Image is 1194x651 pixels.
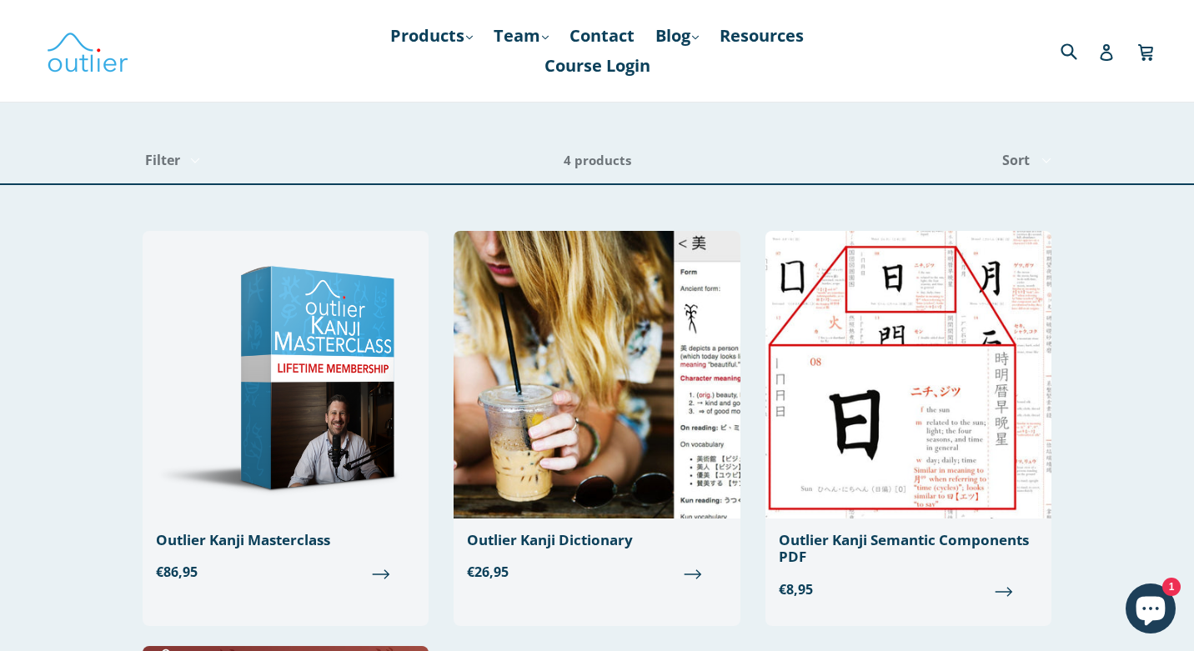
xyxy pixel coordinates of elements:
[1121,583,1181,638] inbox-online-store-chat: Shopify online store chat
[1056,33,1102,68] input: Search
[454,231,740,595] a: Outlier Kanji Dictionary €26,95
[156,532,415,548] div: Outlier Kanji Masterclass
[485,21,557,51] a: Team
[143,231,429,518] img: Outlier Kanji Masterclass
[467,532,726,548] div: Outlier Kanji Dictionary
[779,532,1038,566] div: Outlier Kanji Semantic Components PDF
[454,231,740,518] img: Outlier Kanji Dictionary: Essentials Edition Outlier Linguistics
[765,231,1051,613] a: Outlier Kanji Semantic Components PDF €8,95
[711,21,812,51] a: Resources
[467,562,726,582] span: €26,95
[143,231,429,595] a: Outlier Kanji Masterclass €86,95
[536,51,659,81] a: Course Login
[564,152,631,168] span: 4 products
[765,231,1051,518] img: Outlier Kanji Semantic Components PDF Outlier Linguistics
[561,21,643,51] a: Contact
[647,21,707,51] a: Blog
[46,27,129,75] img: Outlier Linguistics
[382,21,481,51] a: Products
[779,579,1038,599] span: €8,95
[156,562,415,582] span: €86,95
